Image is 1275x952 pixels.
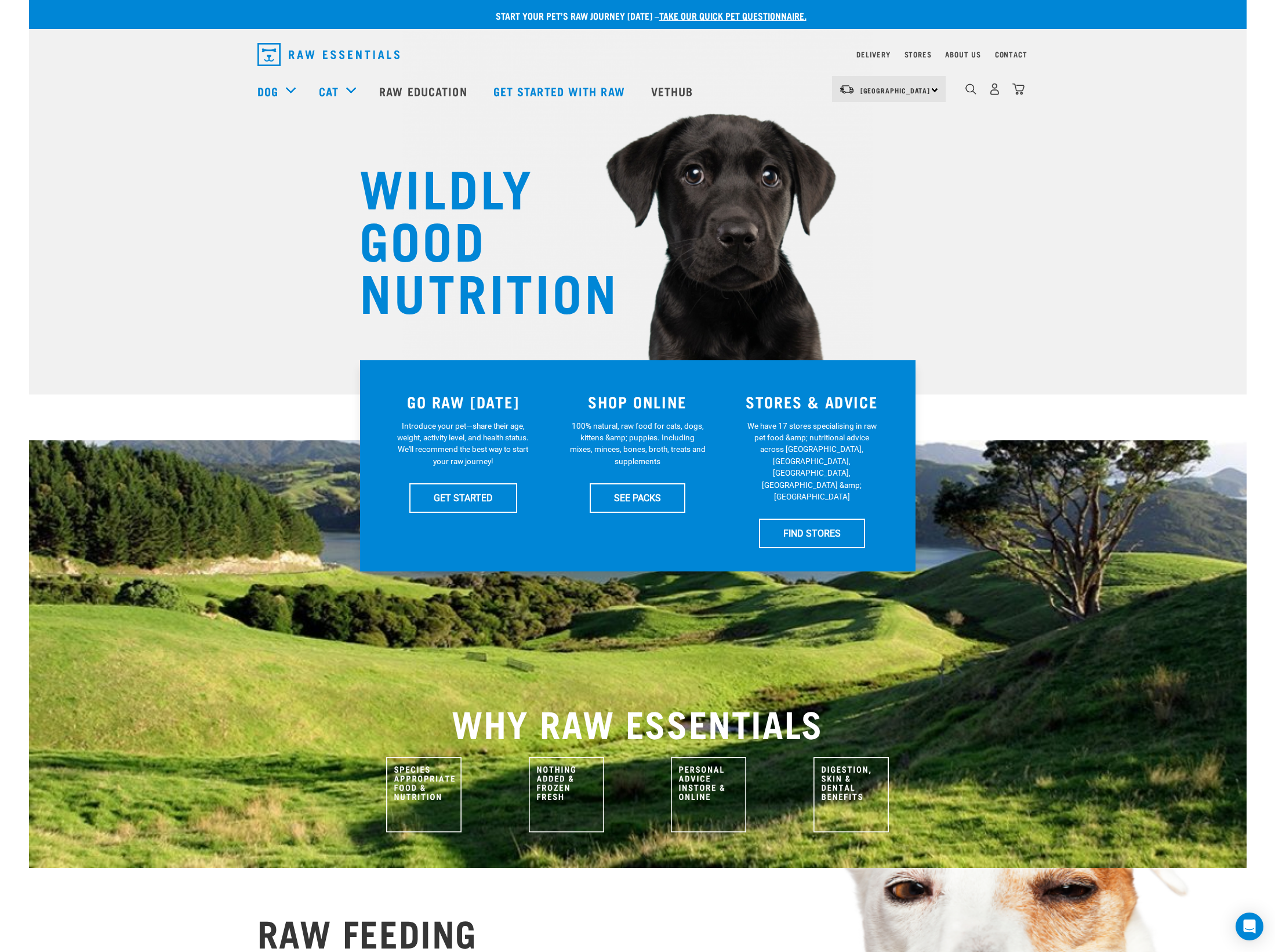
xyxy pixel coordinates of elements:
[569,420,706,468] p: 100% natural, raw food for cats, dogs, kittens &amp; puppies. Including mixes, minces, bones, bro...
[945,52,980,56] a: About Us
[995,52,1027,56] a: Contact
[759,519,865,548] a: FIND STORES
[319,82,339,100] a: Cat
[383,393,544,411] h3: GO RAW [DATE]
[257,82,278,100] a: Dog
[529,757,604,832] img: Nothing Added
[38,9,1255,23] p: Start your pet’s raw journey [DATE] –
[368,68,481,114] a: Raw Education
[905,52,932,56] a: Stores
[482,68,640,114] a: Get started with Raw
[590,483,685,512] a: SEE PACKS
[839,84,855,95] img: van-moving.png
[1012,83,1025,95] img: home-icon@2x.png
[813,757,889,832] img: Raw Benefits
[386,757,462,832] img: Species Appropriate Nutrition
[640,68,708,114] a: Vethub
[257,701,1018,743] h2: WHY RAW ESSENTIALS
[409,483,517,512] a: GET STARTED
[856,52,890,56] a: Delivery
[744,420,880,503] p: We have 17 stores specialising in raw pet food &amp; nutritional advice across [GEOGRAPHIC_DATA],...
[395,420,531,468] p: Introduce your pet—share their age, weight, activity level, and health status. We'll recommend th...
[248,38,1027,71] nav: dropdown navigation
[965,84,976,95] img: home-icon-1@2x.png
[989,83,1001,95] img: user.png
[732,393,892,411] h3: STORES & ADVICE
[257,43,399,66] img: Raw Essentials Logo
[29,68,1247,114] nav: dropdown navigation
[671,757,746,832] img: Personal Advice
[860,88,931,92] span: [GEOGRAPHIC_DATA]
[659,13,807,18] a: take our quick pet questionnaire.
[557,393,718,411] h3: SHOP ONLINE
[359,160,591,316] h1: WILDLY GOOD NUTRITION
[1236,913,1263,940] div: Open Intercom Messenger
